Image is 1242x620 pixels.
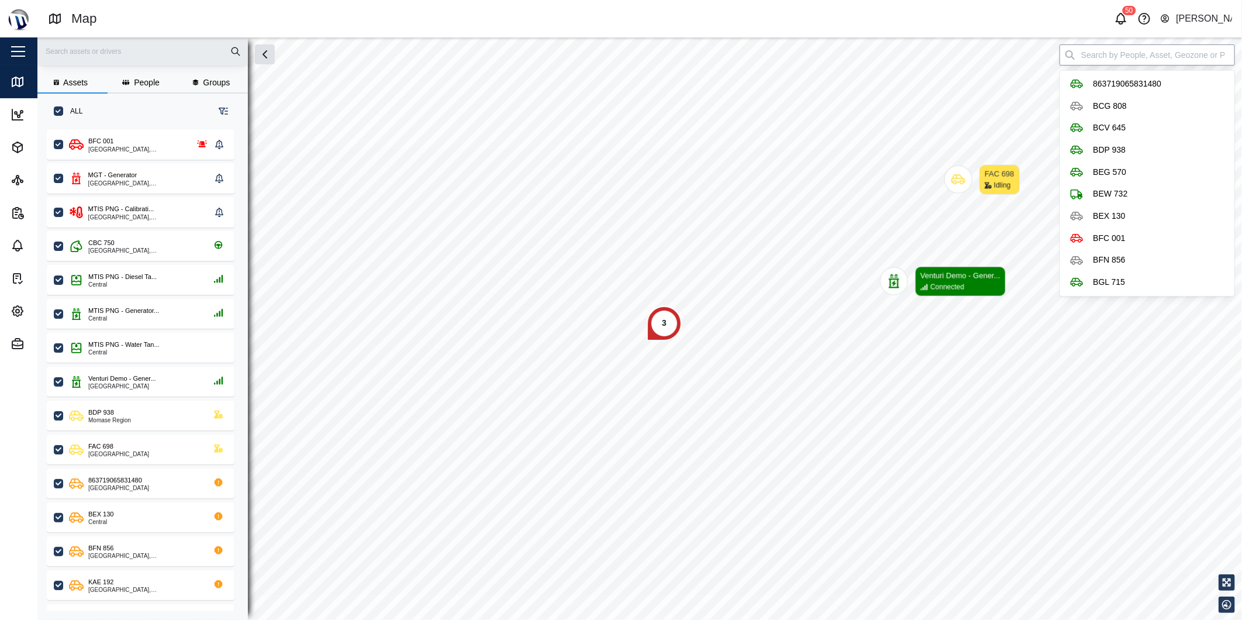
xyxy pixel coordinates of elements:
div: CBC 750 [88,238,115,248]
div: [GEOGRAPHIC_DATA], [GEOGRAPHIC_DATA] [88,553,200,559]
div: FAC 698 [985,168,1015,180]
div: Central [88,282,157,288]
span: Assets [63,78,88,87]
div: Map [71,9,97,29]
div: 50 [1122,6,1136,15]
div: [GEOGRAPHIC_DATA], [GEOGRAPHIC_DATA] [88,147,184,153]
div: Map marker [880,267,1006,297]
button: [PERSON_NAME] [1160,11,1233,27]
div: [GEOGRAPHIC_DATA], [GEOGRAPHIC_DATA] [88,248,200,254]
div: [GEOGRAPHIC_DATA] [88,485,149,491]
div: BFN 856 [1093,254,1125,267]
div: Reports [30,206,68,219]
div: Admin [30,337,63,350]
div: 3 [662,317,667,330]
span: Groups [203,78,230,87]
div: [GEOGRAPHIC_DATA] [88,452,149,457]
div: BEG 570 [1093,166,1126,179]
label: ALL [63,106,82,116]
div: Central [88,350,160,356]
div: Dashboard [30,108,80,121]
div: BGL 715 [1093,276,1125,289]
div: BCG 808 [1093,100,1127,113]
div: Tasks [30,272,61,285]
div: BFC 001 [1093,232,1125,245]
div: Settings [30,305,70,318]
div: FAC 698 [88,442,113,452]
div: Central [88,316,159,322]
div: MTIS PNG - Diesel Ta... [88,272,157,282]
div: MGT - Generator [88,170,137,180]
div: Alarms [30,239,65,252]
div: BDP 938 [88,408,114,418]
div: [GEOGRAPHIC_DATA] [88,384,156,390]
div: grid [47,125,247,611]
div: Map marker [647,306,682,341]
div: Assets [30,141,64,154]
input: Search assets or drivers [44,43,241,60]
div: BFC 001 [88,136,113,146]
input: Search by People, Asset, Geozone or Place [1060,44,1235,66]
div: [GEOGRAPHIC_DATA], [GEOGRAPHIC_DATA] [88,587,200,593]
div: Venturi Demo - Gener... [88,374,156,384]
div: MTIS PNG - Water Tan... [88,340,160,350]
canvas: Map [37,37,1242,620]
div: Map marker [944,165,1020,195]
div: Central [88,519,113,525]
div: Connected [930,282,964,293]
div: [GEOGRAPHIC_DATA], [GEOGRAPHIC_DATA] [88,181,211,187]
div: Venturi Demo - Gener... [920,270,1000,282]
span: People [134,78,160,87]
div: KAE 192 [88,577,113,587]
div: [PERSON_NAME] [1176,12,1232,26]
div: Map [30,75,56,88]
div: 863719065831480 [1093,78,1161,91]
div: Idling [994,180,1011,191]
div: MTIS PNG - Generator... [88,306,159,316]
div: 863719065831480 [88,476,142,485]
div: [GEOGRAPHIC_DATA], [GEOGRAPHIC_DATA] [88,215,211,221]
div: MTIS PNG - Calibrati... [88,204,154,214]
img: Main Logo [6,6,32,32]
div: BDP 938 [1093,144,1126,157]
div: BFN 856 [88,543,113,553]
div: BCV 645 [1093,122,1126,135]
div: BEX 130 [88,509,113,519]
div: BEW 732 [1093,188,1127,201]
div: Momase Region [88,418,131,423]
div: BEX 130 [1093,210,1125,223]
div: Sites [30,174,58,187]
